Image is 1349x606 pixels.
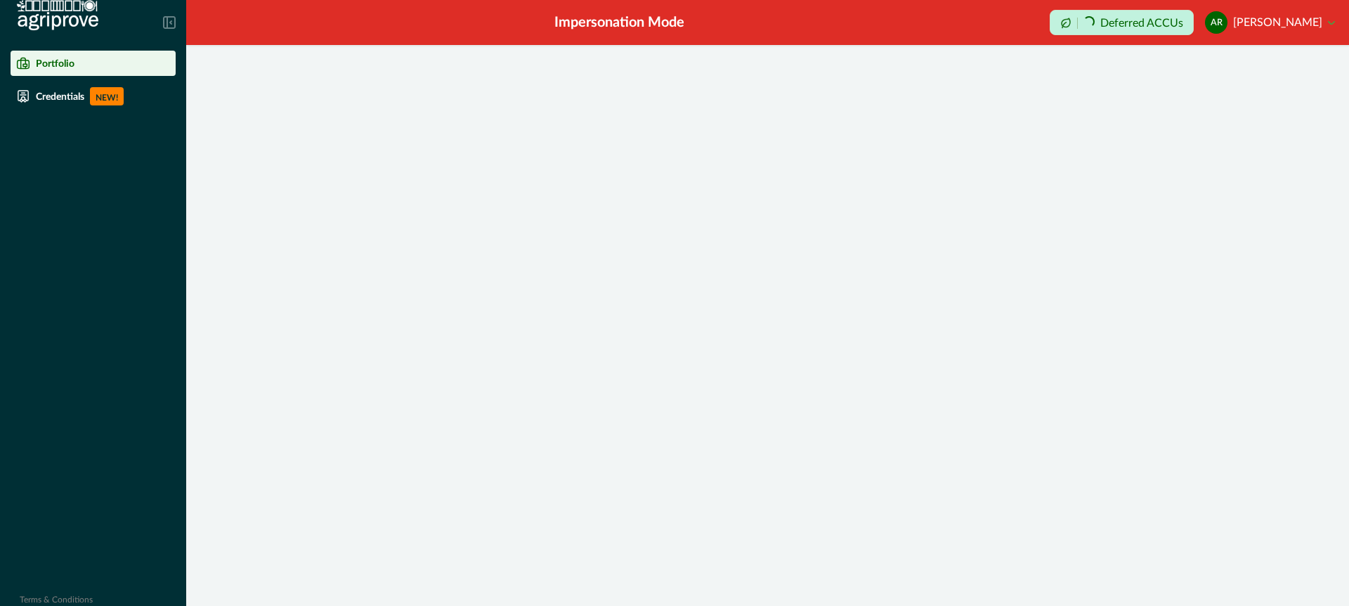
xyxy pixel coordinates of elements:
a: CredentialsNEW! [11,82,176,111]
p: NEW! [90,87,124,105]
p: Portfolio [36,58,74,69]
p: Credentials [36,91,84,102]
p: Deferred ACCUs [1100,18,1183,28]
a: Terms & Conditions [20,595,93,604]
a: Portfolio [11,51,176,76]
div: Impersonation Mode [554,12,684,33]
button: Alex Rau[PERSON_NAME] [1205,6,1335,39]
